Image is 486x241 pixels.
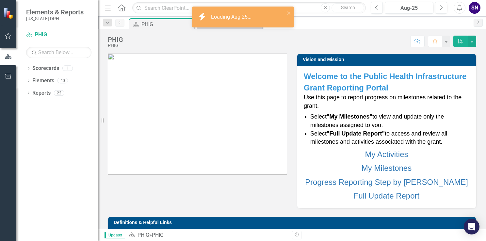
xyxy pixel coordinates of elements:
strong: "Full Update Report" [327,130,385,137]
h3: Definitions & Helpful Links [114,220,473,225]
div: Loading Aug-25... [211,13,253,21]
div: PHIG [108,36,123,43]
h3: Vision and Mission [303,57,473,62]
strong: Welcome to the Public Health Infrastructure Grant Reporting Portal [304,72,466,92]
div: Open Intercom Messenger [464,219,479,234]
a: Full Update Report [354,191,419,200]
div: 40 [57,78,68,84]
a: My Activities [365,150,408,159]
input: Search Below... [26,47,91,58]
img: ClearPoint Strategy [3,8,15,19]
button: close [287,9,291,17]
a: Progress Reporting Step by [PERSON_NAME] [305,178,468,186]
small: [US_STATE] DPH [26,16,84,21]
span: Select to view and update only the milestones assigned to you. [310,113,444,128]
a: PHIG [138,232,149,238]
div: Aug-25 [387,4,431,12]
div: 1 [62,66,73,71]
div: 22 [54,90,64,96]
span: Elements & Reports [26,8,84,16]
span: Search [341,5,355,10]
div: PHIG [152,232,164,238]
input: Search ClearPoint... [132,2,366,14]
div: » [128,232,287,239]
span: Use this page to report progress on milestones related to the grant. [304,94,462,109]
a: My Milestones [362,164,412,172]
strong: "My Milestones" [327,113,372,120]
div: PHIG [108,43,123,48]
span: Select to access and review all milestones and activities associated with the grant. [310,130,447,145]
button: SN [469,2,480,14]
a: Reports [32,89,51,97]
button: Search [332,3,364,12]
a: PHIG [26,31,91,39]
a: Elements [32,77,54,85]
button: Aug-25 [385,2,433,14]
div: PHIG [141,20,193,28]
span: Updater [105,232,125,238]
a: Scorecards [32,65,59,72]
